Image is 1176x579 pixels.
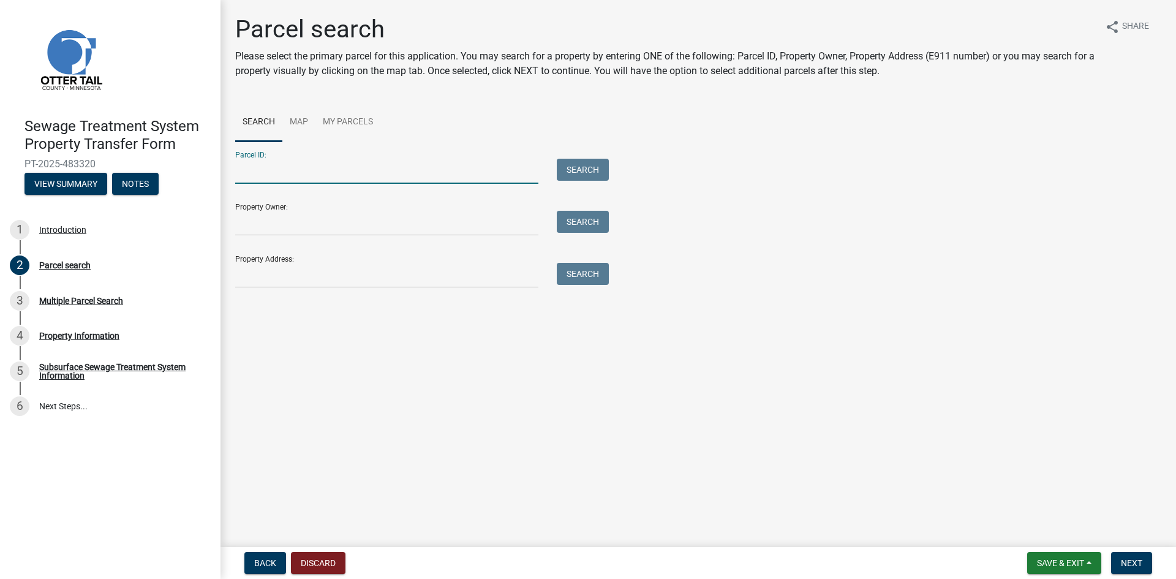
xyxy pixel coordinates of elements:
span: Save & Exit [1037,558,1084,568]
div: 2 [10,255,29,275]
span: PT-2025-483320 [24,158,196,170]
button: Discard [291,552,345,574]
button: Search [557,263,609,285]
div: 1 [10,220,29,240]
span: Next [1121,558,1142,568]
div: 6 [10,396,29,416]
div: Multiple Parcel Search [39,297,123,305]
button: View Summary [24,173,107,195]
button: Back [244,552,286,574]
a: Search [235,103,282,142]
button: Next [1111,552,1152,574]
div: Parcel search [39,261,91,270]
wm-modal-confirm: Notes [112,180,159,189]
div: Introduction [39,225,86,234]
a: My Parcels [315,103,380,142]
button: Notes [112,173,159,195]
img: Otter Tail County, Minnesota [24,13,116,105]
div: Property Information [39,331,119,340]
button: shareShare [1095,15,1159,39]
span: Back [254,558,276,568]
button: Search [557,211,609,233]
h1: Parcel search [235,15,1095,44]
a: Map [282,103,315,142]
div: Subsurface Sewage Treatment System Information [39,363,201,380]
button: Search [557,159,609,181]
div: 5 [10,361,29,381]
span: Share [1122,20,1149,34]
div: 3 [10,291,29,311]
i: share [1105,20,1120,34]
div: 4 [10,326,29,346]
wm-modal-confirm: Summary [24,180,107,189]
button: Save & Exit [1027,552,1101,574]
p: Please select the primary parcel for this application. You may search for a property by entering ... [235,49,1095,78]
h4: Sewage Treatment System Property Transfer Form [24,118,211,153]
